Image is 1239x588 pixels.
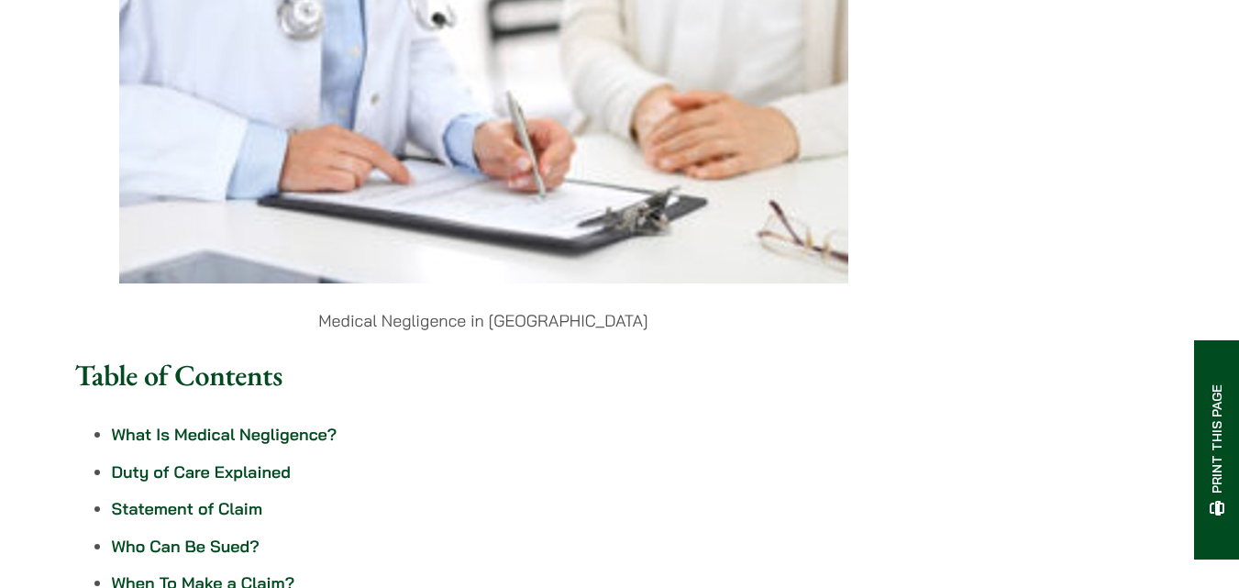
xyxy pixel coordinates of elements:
a: What Is Medical Negligence? [112,424,337,445]
p: Medical Negligence in [GEOGRAPHIC_DATA] [75,308,892,333]
a: Duty of Care Explained [112,461,292,483]
a: Who Can Be Sued? [112,536,260,557]
strong: Table of Contents [75,356,282,394]
a: Statement of Claim [112,498,263,519]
